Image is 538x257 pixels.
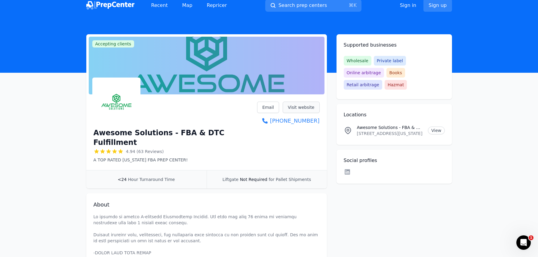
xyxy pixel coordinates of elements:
[128,177,175,182] span: Hour Turnaround Time
[385,80,407,90] span: Hazmat
[223,177,238,182] span: Liftgate
[386,68,405,78] span: Books
[344,56,371,66] span: Wholesale
[283,102,320,113] a: Visit website
[344,157,445,164] h2: Social profiles
[269,177,311,182] span: for Pallet Shipments
[257,117,319,125] a: [PHONE_NUMBER]
[374,56,406,66] span: Private label
[357,124,423,130] p: Awesome Solutions - FBA & DTC Fulfillment Location
[92,40,134,47] span: Accepting clients
[94,157,257,163] p: A TOP RATED [US_STATE] FBA PREP CENTER!
[257,102,279,113] a: Email
[118,177,127,182] span: <24
[529,235,533,240] span: 1
[428,127,444,134] a: View
[344,41,445,49] h2: Supported businesses
[357,130,423,136] p: [STREET_ADDRESS][US_STATE]
[94,79,139,124] img: Awesome Solutions - FBA & DTC Fulfillment
[516,235,531,250] iframe: Intercom live chat
[400,2,417,9] a: Sign in
[126,148,164,155] span: 4.94 (63 Reviews)
[349,2,353,8] kbd: ⌘
[94,128,257,147] h1: Awesome Solutions - FBA & DTC Fulfillment
[86,1,134,10] img: PrepCenter
[94,200,320,209] h2: About
[344,80,382,90] span: Retail arbitrage
[344,111,445,118] h2: Locations
[353,2,357,8] kbd: K
[344,68,384,78] span: Online arbitrage
[240,177,267,182] span: Not Required
[278,2,327,9] span: Search prep centers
